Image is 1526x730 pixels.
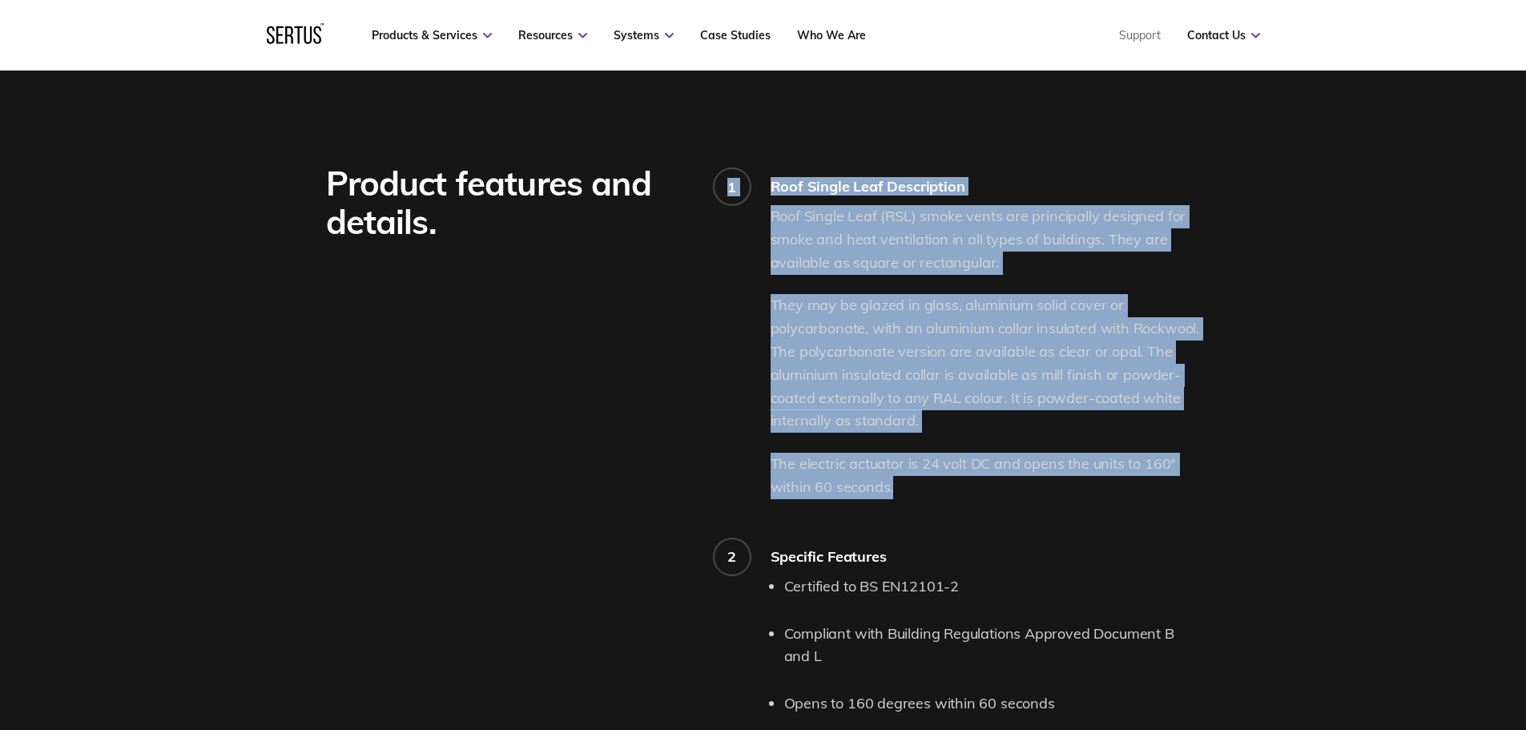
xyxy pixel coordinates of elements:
[784,623,1201,669] li: Compliant with Building Regulations Approved Document B and L
[771,177,1201,196] div: Roof Single Leaf Description
[1119,28,1161,42] a: Support
[614,28,674,42] a: Systems
[771,294,1201,433] p: They may be glazed in glass, aluminium solid cover or polycarbonate, with an aluminium collar ins...
[771,547,1201,566] div: Specific Features
[372,28,492,42] a: Products & Services
[784,575,1201,599] li: Certified to BS EN12101-2
[727,547,736,566] div: 2
[797,28,866,42] a: Who We Are
[771,205,1201,274] p: Roof Single Leaf (RSL) smoke vents are principally designed for smoke and heat ventilation in all...
[784,692,1201,716] li: Opens to 160 degrees within 60 seconds
[700,28,771,42] a: Case Studies
[326,164,691,241] div: Product features and details.
[518,28,587,42] a: Resources
[1187,28,1260,42] a: Contact Us
[1238,544,1526,730] iframe: Chat Widget
[727,178,736,196] div: 1
[771,453,1201,499] p: The electric actuator is 24 volt DC and opens the units to 160° within 60 seconds.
